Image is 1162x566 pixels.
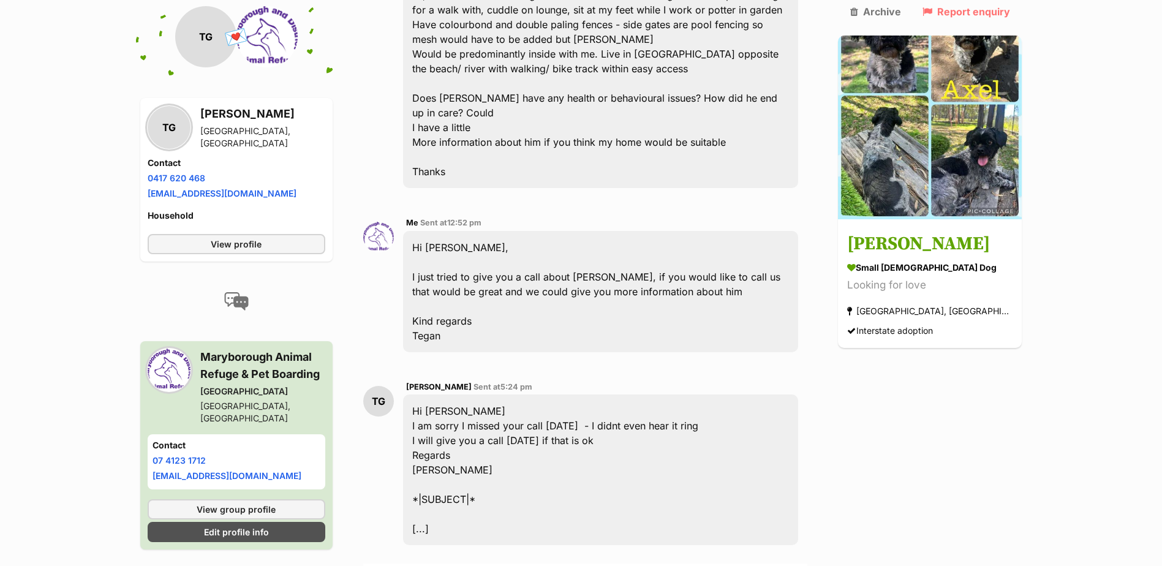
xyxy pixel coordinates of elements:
div: TG [148,106,191,149]
img: conversation-icon-4a6f8262b818ee0b60e3300018af0b2d0b884aa5de6e9bcb8d3d4eeb1a70a7c4.svg [224,292,249,311]
img: Maryborough Animal Refuge & Pet Boarding profile pic [363,222,394,252]
img: Maryborough Animal Refuge profile pic [148,349,191,391]
a: [PERSON_NAME] small [DEMOGRAPHIC_DATA] Dog Looking for love [GEOGRAPHIC_DATA], [GEOGRAPHIC_DATA] ... [838,222,1022,349]
h4: Household [148,209,325,222]
span: Me [406,218,418,227]
div: Interstate adoption [847,323,933,339]
a: 0417 620 468 [148,173,205,183]
div: [GEOGRAPHIC_DATA] [200,385,325,398]
div: TG [363,386,394,417]
h4: Contact [148,157,325,169]
a: [EMAIL_ADDRESS][DOMAIN_NAME] [148,188,296,198]
span: 5:24 pm [500,382,532,391]
h3: [PERSON_NAME] [200,105,325,123]
a: [EMAIL_ADDRESS][DOMAIN_NAME] [153,470,301,481]
a: View group profile [148,499,325,519]
div: TG [175,6,236,67]
a: Edit profile info [148,522,325,542]
div: Hi [PERSON_NAME], I just tried to give you a call about [PERSON_NAME], if you would like to call ... [403,231,799,352]
div: Looking for love [847,277,1013,294]
img: Axel [838,36,1022,219]
a: View profile [148,234,325,254]
h4: Contact [153,439,320,451]
span: View group profile [197,503,276,516]
h3: Maryborough Animal Refuge & Pet Boarding [200,349,325,383]
span: Edit profile info [204,526,269,538]
a: Report enquiry [922,6,1010,17]
span: Sent at [420,218,481,227]
a: 07 4123 1712 [153,455,206,466]
span: [PERSON_NAME] [406,382,472,391]
span: View profile [211,238,262,251]
div: [GEOGRAPHIC_DATA], [GEOGRAPHIC_DATA] [847,303,1013,320]
div: [GEOGRAPHIC_DATA], [GEOGRAPHIC_DATA] [200,125,325,149]
span: Sent at [473,382,532,391]
div: Hi [PERSON_NAME] I am sorry I missed your call [DATE] - I didnt even hear it ring I will give you... [403,394,799,545]
img: Maryborough Animal Refuge profile pic [236,6,298,67]
div: small [DEMOGRAPHIC_DATA] Dog [847,262,1013,274]
div: [GEOGRAPHIC_DATA], [GEOGRAPHIC_DATA] [200,400,325,424]
a: Archive [850,6,901,17]
span: 12:52 pm [447,218,481,227]
h3: [PERSON_NAME] [847,231,1013,258]
span: 💌 [222,24,250,50]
